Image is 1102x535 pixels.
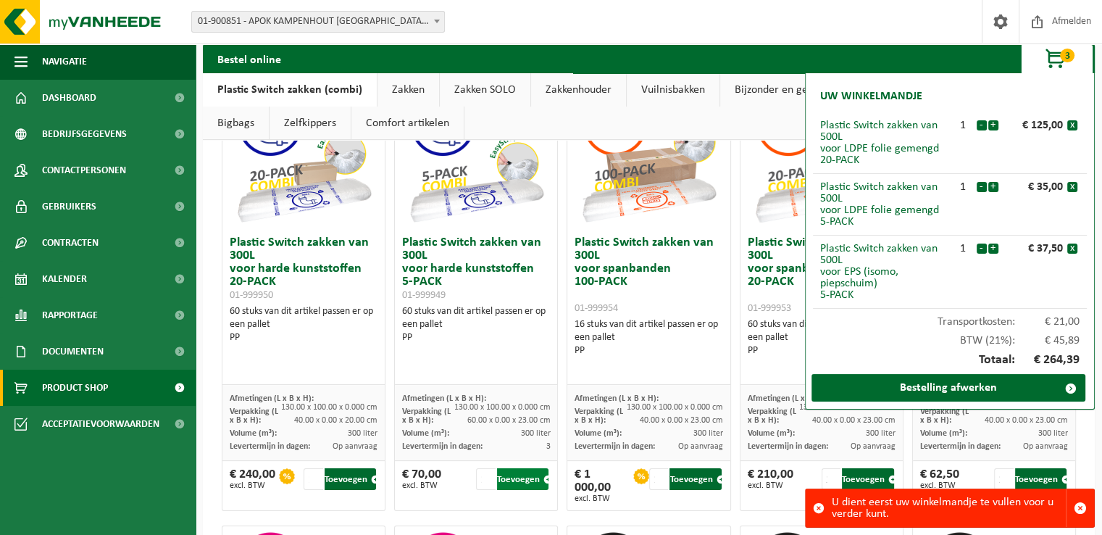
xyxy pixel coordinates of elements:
span: 40.00 x 0.00 x 20.00 cm [294,416,377,425]
a: Zakken SOLO [440,73,530,107]
span: € 21,00 [1015,316,1080,328]
div: 1 [950,120,976,131]
span: 01-999954 [575,303,618,314]
span: Afmetingen (L x B x H): [575,394,659,403]
input: 1 [822,468,841,490]
span: 300 liter [1038,429,1068,438]
span: Volume (m³): [575,429,622,438]
button: x [1067,244,1077,254]
div: PP [402,331,550,344]
input: 1 [649,468,669,490]
div: 1 [950,181,976,193]
div: € 37,50 [1002,243,1067,254]
span: 300 liter [348,429,377,438]
span: Op aanvraag [333,442,377,451]
span: Verpakking (L x B x H): [402,407,451,425]
input: 1 [994,468,1014,490]
span: excl. BTW [402,481,441,490]
span: Verpakking (L x B x H): [920,407,969,425]
span: 130.00 x 100.00 x 0.000 cm [799,403,896,412]
span: Levertermijn in dagen: [230,442,310,451]
div: Totaal: [813,347,1087,374]
span: 01-999949 [402,290,446,301]
span: 130.00 x 100.00 x 0.000 cm [627,403,723,412]
a: Vuilnisbakken [627,73,719,107]
span: 300 liter [520,429,550,438]
span: Documenten [42,333,104,370]
button: - [977,182,987,192]
span: Levertermijn in dagen: [402,442,483,451]
div: € 70,00 [402,468,441,490]
span: € 45,89 [1015,335,1080,347]
span: Volume (m³): [402,429,449,438]
span: excl. BTW [748,481,793,490]
img: 01-999950 [231,84,376,229]
span: Navigatie [42,43,87,80]
div: BTW (21%): [813,328,1087,347]
span: Gebruikers [42,188,96,225]
span: Bedrijfsgegevens [42,116,127,152]
h2: Bestel online [203,44,296,72]
span: Afmetingen (L x B x H): [748,394,832,403]
div: € 210,00 [748,468,793,490]
button: Toevoegen [1015,468,1066,490]
div: PP [575,344,722,357]
button: x [1067,120,1077,130]
div: Plastic Switch zakken van 500L voor LDPE folie gemengd 20-PACK [820,120,950,166]
span: 40.00 x 0.00 x 23.00 cm [640,416,723,425]
span: 300 liter [866,429,896,438]
span: 3 [1060,49,1074,62]
h3: Plastic Switch zakken van 300L voor harde kunststoffen 20-PACK [230,236,377,302]
span: Levertermijn in dagen: [920,442,1001,451]
button: - [977,120,987,130]
span: Afmetingen (L x B x H): [230,394,314,403]
span: Op aanvraag [678,442,723,451]
h3: Plastic Switch zakken van 300L voor spanbanden 100-PACK [575,236,722,315]
div: Transportkosten: [813,309,1087,328]
span: 01-900851 - APOK KAMPENHOUT NV - KAMPENHOUT [192,12,444,32]
img: 01-999953 [749,84,894,229]
span: 130.00 x 100.00 x 0.000 cm [454,403,550,412]
button: 3 [1021,44,1093,73]
div: € 62,50 [920,468,959,490]
span: Afmetingen (L x B x H): [402,394,486,403]
span: 01-900851 - APOK KAMPENHOUT NV - KAMPENHOUT [191,11,445,33]
span: Op aanvraag [1023,442,1068,451]
span: 3 [546,442,550,451]
div: Plastic Switch zakken van 500L voor LDPE folie gemengd 5-PACK [820,181,950,228]
a: Comfort artikelen [351,107,464,140]
span: Rapportage [42,297,98,333]
span: Volume (m³): [920,429,967,438]
span: Levertermijn in dagen: [748,442,828,451]
div: € 240,00 [230,468,275,490]
span: 40.00 x 0.00 x 23.00 cm [812,416,896,425]
div: 60 stuks van dit artikel passen er op een pallet [748,318,896,357]
a: Bestelling afwerken [811,374,1085,402]
button: - [977,244,987,254]
div: 16 stuks van dit artikel passen er op een pallet [575,318,722,357]
a: Zelfkippers [270,107,351,140]
span: Levertermijn in dagen: [575,442,655,451]
button: x [1067,182,1077,192]
div: Plastic Switch zakken van 500L voor EPS (isomo, piepschuim) 5-PACK [820,243,950,301]
span: 40.00 x 0.00 x 23.00 cm [985,416,1068,425]
span: Dashboard [42,80,96,116]
span: Volume (m³): [748,429,795,438]
h2: Uw winkelmandje [813,80,930,112]
img: 01-999954 [576,84,721,229]
span: 130.00 x 100.00 x 0.000 cm [281,403,377,412]
button: + [988,182,998,192]
a: Plastic Switch zakken (combi) [203,73,377,107]
div: PP [748,344,896,357]
input: 1 [304,468,323,490]
span: Verpakking (L x B x H): [230,407,278,425]
span: Verpakking (L x B x H): [575,407,623,425]
span: 01-999950 [230,290,273,301]
button: + [988,120,998,130]
div: U dient eerst uw winkelmandje te vullen voor u verder kunt. [832,489,1066,527]
button: Toevoegen [497,468,548,490]
span: excl. BTW [575,494,630,503]
h3: Plastic Switch zakken van 300L voor spanbanden 20-PACK [748,236,896,315]
span: Contracten [42,225,99,261]
div: 1 [950,243,976,254]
